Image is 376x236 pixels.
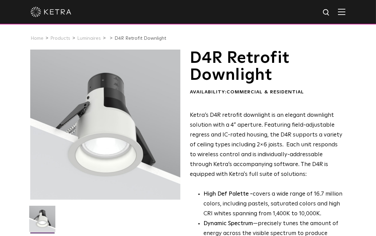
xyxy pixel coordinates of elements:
[338,8,345,15] img: Hamburger%20Nav.svg
[50,36,70,41] a: Products
[203,189,343,219] p: covers a wide range of 16.7 million colors, including pastels, saturated colors and high CRI whit...
[190,89,343,96] div: Availability:
[227,90,304,94] span: Commercial & Residential
[77,36,101,41] a: Luminaires
[322,8,331,17] img: search icon
[114,36,166,41] a: D4R Retrofit Downlight
[203,191,253,197] strong: High Def Palette -
[31,7,71,17] img: ketra-logo-2019-white
[203,221,253,226] strong: Dynamic Spectrum
[190,111,343,179] p: Ketra’s D4R retrofit downlight is an elegant downlight solution with a 4” aperture. Featuring fie...
[190,50,343,84] h1: D4R Retrofit Downlight
[31,36,43,41] a: Home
